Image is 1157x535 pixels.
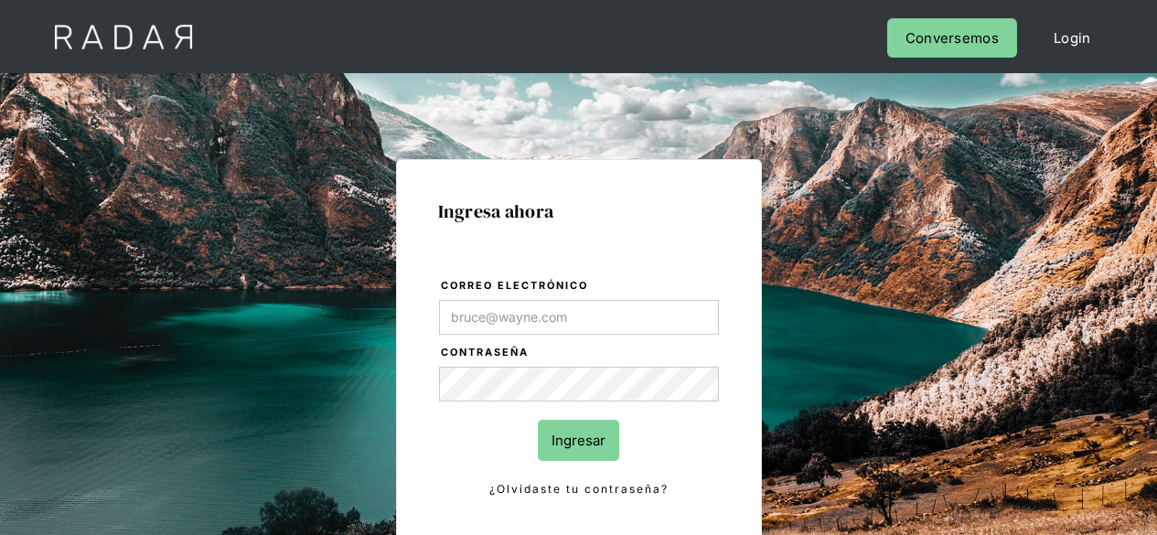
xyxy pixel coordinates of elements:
[441,277,719,295] label: Correo electrónico
[538,420,619,461] input: Ingresar
[1035,18,1109,58] a: Login
[439,300,719,335] input: bruce@wayne.com
[438,201,720,221] h1: Ingresa ahora
[441,344,719,362] label: Contraseña
[438,276,720,499] form: Login Form
[887,18,1017,58] a: Conversemos
[439,479,719,499] a: ¿Olvidaste tu contraseña?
